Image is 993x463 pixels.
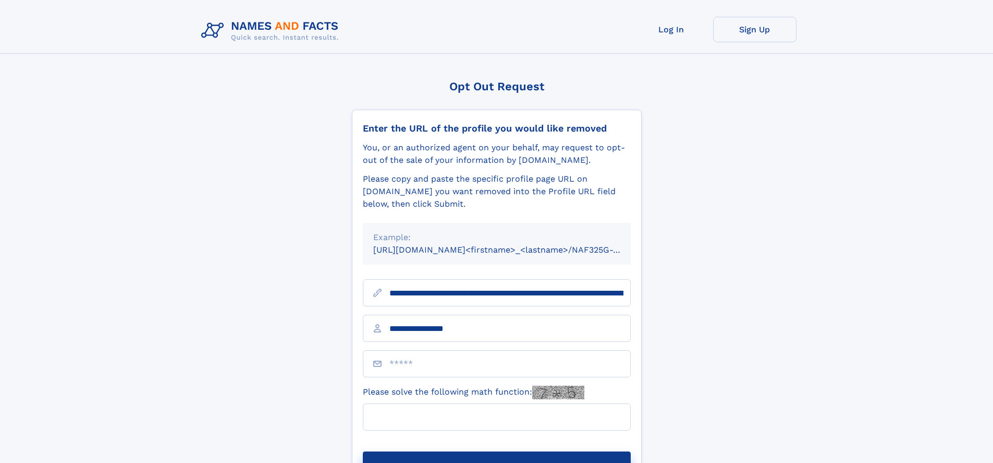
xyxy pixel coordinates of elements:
small: [URL][DOMAIN_NAME]<firstname>_<lastname>/NAF325G-xxxxxxxx [373,245,651,255]
div: Opt Out Request [352,80,642,93]
a: Sign Up [713,17,796,42]
div: Enter the URL of the profile you would like removed [363,123,631,134]
div: Example: [373,231,620,244]
div: Please copy and paste the specific profile page URL on [DOMAIN_NAME] you want removed into the Pr... [363,173,631,210]
label: Please solve the following math function: [363,386,584,399]
div: You, or an authorized agent on your behalf, may request to opt-out of the sale of your informatio... [363,141,631,167]
a: Log In [630,17,713,42]
img: Logo Names and Facts [197,17,347,45]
